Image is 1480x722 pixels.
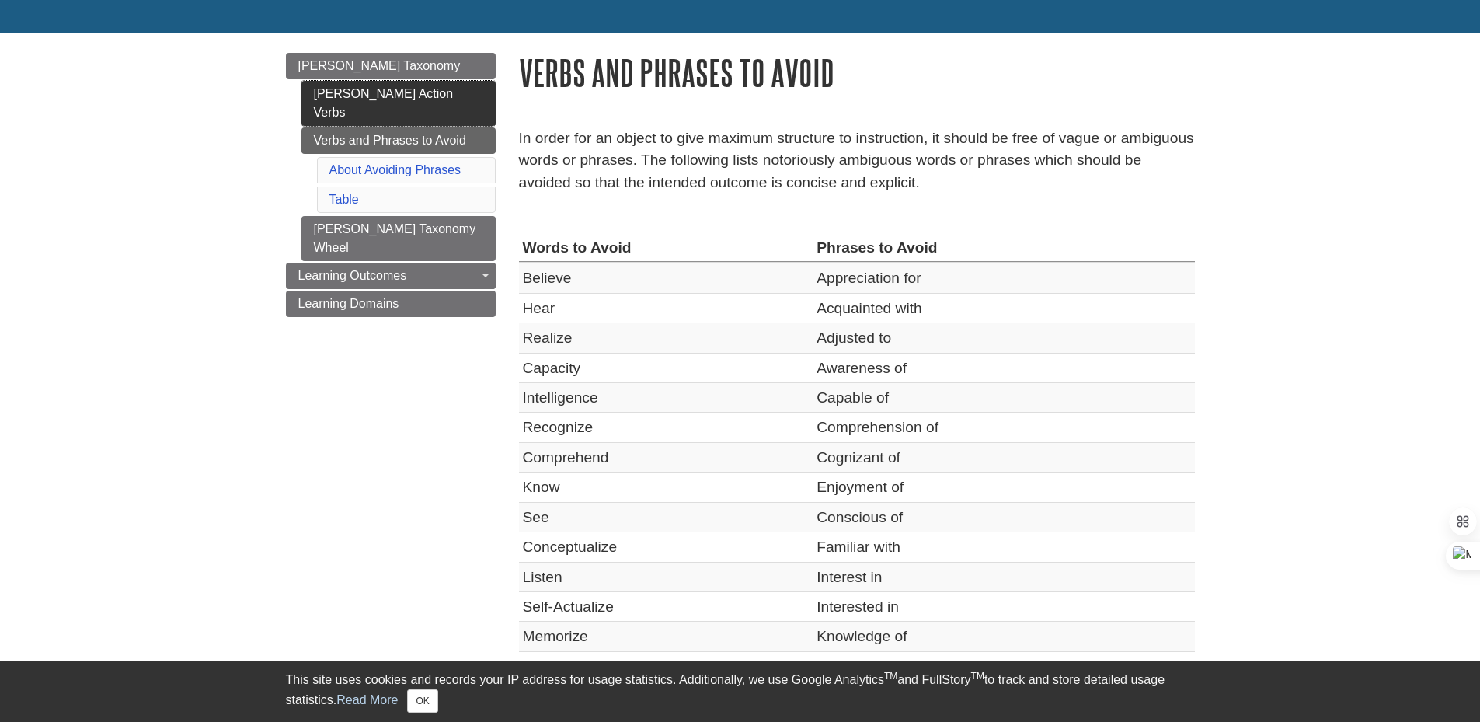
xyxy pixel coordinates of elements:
[813,263,1194,293] td: Appreciation for
[407,689,437,713] button: Close
[813,622,1194,651] td: Knowledge of
[519,293,813,323] td: Hear
[336,693,398,706] a: Read More
[286,53,496,79] a: [PERSON_NAME] Taxonomy
[301,81,496,126] a: [PERSON_NAME] Action Verbs
[813,293,1194,323] td: Acquainted with
[286,291,496,317] a: Learning Domains
[286,671,1195,713] div: This site uses cookies and records your IP address for usage statistics. Additionally, we use Goo...
[813,562,1194,591] td: Interest in
[813,502,1194,532] td: Conscious of
[971,671,984,682] sup: TM
[329,163,461,176] a: About Avoiding Phrases
[813,532,1194,562] td: Familiar with
[519,127,1195,194] p: In order for an object to give maximum structure to instruction, it should be free of vague or am...
[519,562,813,591] td: Listen
[519,651,813,681] td: Think
[813,233,1194,263] th: Phrases to Avoid
[329,193,359,206] a: Table
[813,473,1194,502] td: Enjoyment of
[301,127,496,154] a: Verbs and Phrases to Avoid
[519,532,813,562] td: Conceptualize
[519,591,813,621] td: Self-Actualize
[519,473,813,502] td: Know
[813,651,1194,681] td: Knowledgeable about
[298,297,399,310] span: Learning Domains
[519,263,813,293] td: Believe
[519,323,813,353] td: Realize
[519,622,813,651] td: Memorize
[519,233,813,263] th: Words to Avoid
[519,53,1195,92] h1: Verbs and Phrases to Avoid
[813,353,1194,382] td: Awareness of
[813,383,1194,413] td: Capable of
[519,502,813,532] td: See
[286,263,496,289] a: Learning Outcomes
[519,413,813,442] td: Recognize
[298,59,461,72] span: [PERSON_NAME] Taxonomy
[813,323,1194,353] td: Adjusted to
[519,442,813,472] td: Comprehend
[519,353,813,382] td: Capacity
[519,383,813,413] td: Intelligence
[813,591,1194,621] td: Interested in
[813,413,1194,442] td: Comprehension of
[884,671,897,682] sup: TM
[286,53,496,317] div: Guide Page Menu
[301,216,496,261] a: [PERSON_NAME] Taxonomy Wheel
[813,442,1194,472] td: Cognizant of
[298,269,407,282] span: Learning Outcomes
